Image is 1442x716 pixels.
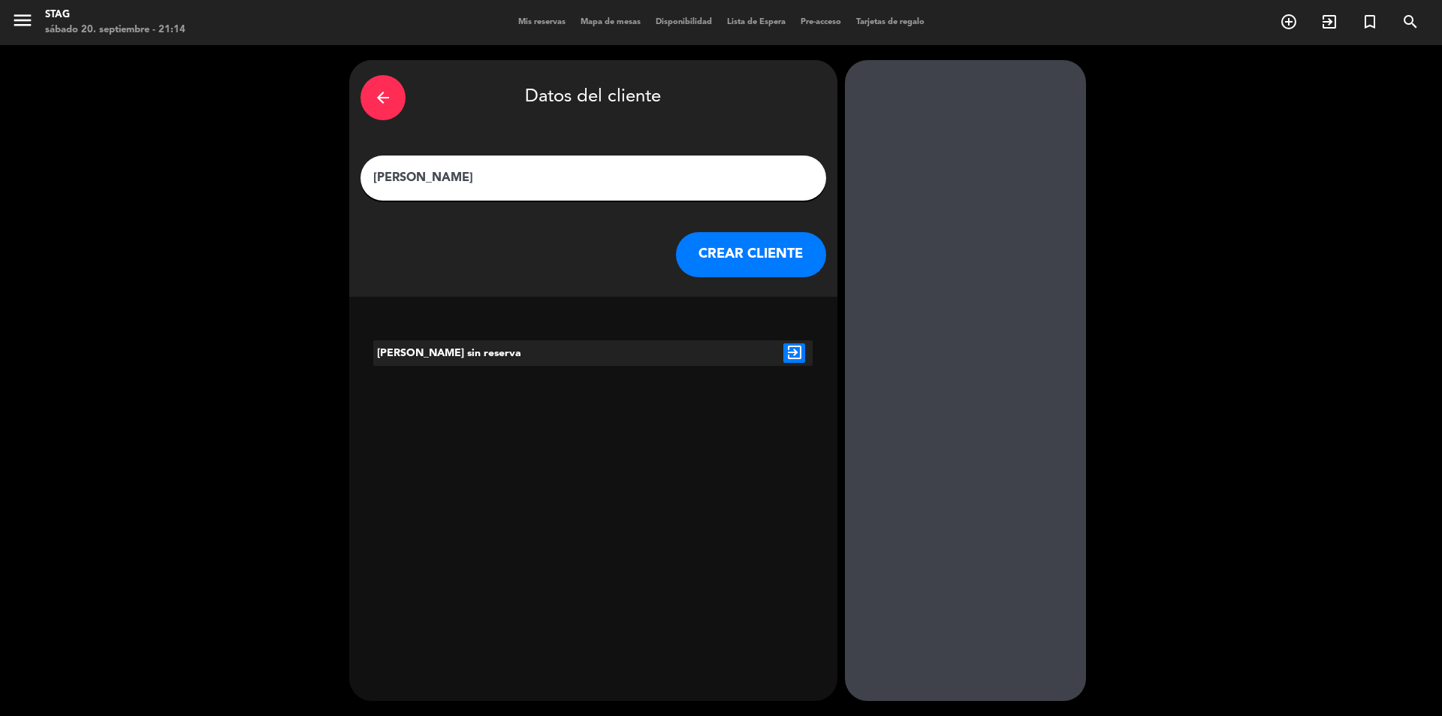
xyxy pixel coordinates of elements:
i: arrow_back [374,89,392,107]
span: Pre-acceso [793,18,849,26]
span: Tarjetas de regalo [849,18,932,26]
div: Datos del cliente [360,71,826,124]
span: Mis reservas [511,18,573,26]
i: add_circle_outline [1280,13,1298,31]
span: Lista de Espera [719,18,793,26]
span: Mapa de mesas [573,18,648,26]
span: Disponibilidad [648,18,719,26]
button: CREAR CLIENTE [676,232,826,277]
i: exit_to_app [1320,13,1338,31]
i: turned_in_not [1361,13,1379,31]
i: menu [11,9,34,32]
div: STAG [45,8,186,23]
i: search [1401,13,1419,31]
div: [PERSON_NAME] sin reserva [373,340,557,366]
input: Escriba nombre, correo electrónico o número de teléfono... [372,168,815,189]
div: sábado 20. septiembre - 21:14 [45,23,186,38]
button: menu [11,9,34,37]
i: exit_to_app [783,343,805,363]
